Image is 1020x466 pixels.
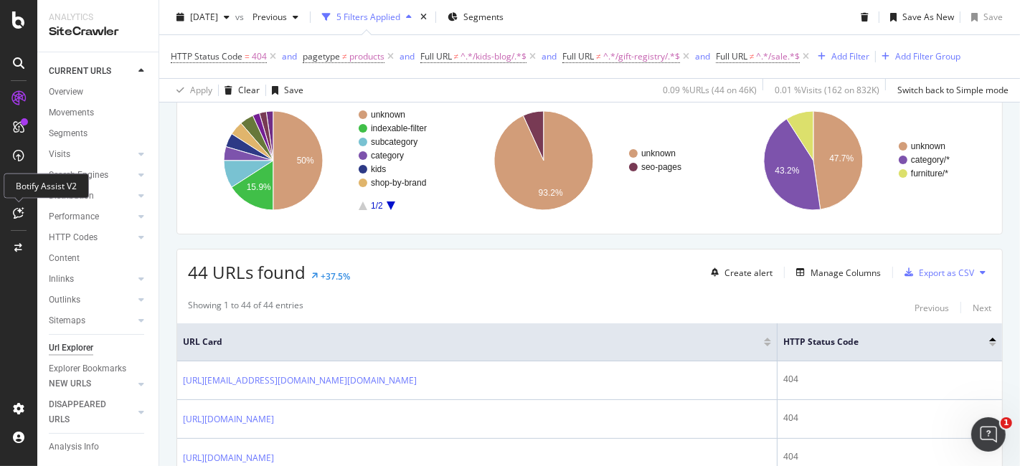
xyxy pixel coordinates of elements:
div: Analytics [49,11,147,24]
div: Showing 1 to 44 of 44 entries [188,299,303,316]
button: Add Filter Group [876,48,960,65]
button: Save [965,6,1003,29]
div: Performance [49,209,99,224]
button: Segments [442,6,509,29]
button: [DATE] [171,6,235,29]
span: 1 [1001,417,1012,429]
div: Manage Columns [811,267,881,279]
button: and [400,49,415,63]
div: Overview [49,85,83,100]
text: subcategory [371,137,417,147]
div: 0.09 % URLs ( 44 on 46K ) [663,84,757,96]
div: and [542,50,557,62]
span: vs [235,11,247,23]
a: Explorer Bookmarks [49,361,148,376]
a: Sitemaps [49,313,134,328]
div: Movements [49,105,94,120]
text: indexable-filter [371,123,427,133]
div: Visits [49,147,70,162]
button: Save [266,79,303,102]
button: Manage Columns [790,264,881,281]
a: Distribution [49,189,134,204]
div: Inlinks [49,272,74,287]
div: Search Engines [49,168,108,183]
div: Content [49,251,80,266]
div: Save [983,11,1003,23]
div: and [400,50,415,62]
svg: A chart. [458,98,717,223]
button: Next [973,299,991,316]
div: 0.01 % Visits ( 162 on 832K ) [775,84,879,96]
div: SiteCrawler [49,24,147,40]
span: HTTP Status Code [783,336,968,348]
text: 43.2% [775,166,800,176]
span: pagetype [303,50,340,62]
div: Analysis Info [49,439,99,455]
div: Next [973,302,991,314]
text: 1/2 [371,201,383,211]
text: unknown [911,141,945,151]
span: Previous [247,11,287,23]
span: HTTP Status Code [171,50,242,62]
span: 2025 Sep. 5th [190,11,218,23]
span: Full URL [716,50,747,62]
a: Search Engines [49,168,134,183]
div: 404 [783,412,996,424]
button: Clear [219,79,260,102]
text: 50% [297,156,314,166]
a: NEW URLS [49,376,134,391]
button: 5 Filters Applied [316,6,417,29]
button: Export as CSV [899,261,974,284]
a: Outlinks [49,293,134,308]
span: products [349,47,384,67]
a: [URL][DOMAIN_NAME] [183,451,274,465]
button: Create alert [705,261,773,284]
span: URL Card [183,336,760,348]
text: category [371,151,404,161]
text: unknown [641,148,676,158]
div: and [282,50,297,62]
a: [URL][EMAIL_ADDRESS][DOMAIN_NAME][DOMAIN_NAME] [183,374,417,388]
div: NEW URLS [49,376,91,391]
text: 93.2% [538,188,562,198]
div: Previous [915,302,949,314]
button: and [542,49,557,63]
text: category/* [911,155,950,165]
div: 404 [783,450,996,463]
button: Save As New [884,6,954,29]
button: and [282,49,297,63]
div: Export as CSV [919,267,974,279]
div: Add Filter [831,50,869,62]
svg: A chart. [188,98,447,223]
text: unknown [371,110,405,120]
div: CURRENT URLS [49,64,111,79]
div: Save As New [902,11,954,23]
div: DISAPPEARED URLS [49,397,121,427]
div: 5 Filters Applied [336,11,400,23]
div: times [417,10,430,24]
div: and [695,50,710,62]
text: 47.7% [830,154,854,164]
span: 404 [252,47,267,67]
span: ≠ [342,50,347,62]
a: Analysis Info [49,439,148,455]
span: ≠ [454,50,459,62]
button: Previous [247,6,304,29]
iframe: Intercom live chat [971,417,1006,452]
span: = [245,50,250,62]
text: 15.9% [247,182,271,192]
span: Full URL [420,50,452,62]
div: Outlinks [49,293,80,308]
div: HTTP Codes [49,230,98,245]
div: Switch back to Simple mode [897,84,1009,96]
span: ^.*/sale.*$ [756,47,800,67]
a: Movements [49,105,148,120]
svg: A chart. [728,98,987,223]
text: furniture/* [911,168,948,179]
a: Url Explorer [49,341,148,356]
div: Explorer Bookmarks [49,361,126,376]
div: Create alert [724,267,773,279]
